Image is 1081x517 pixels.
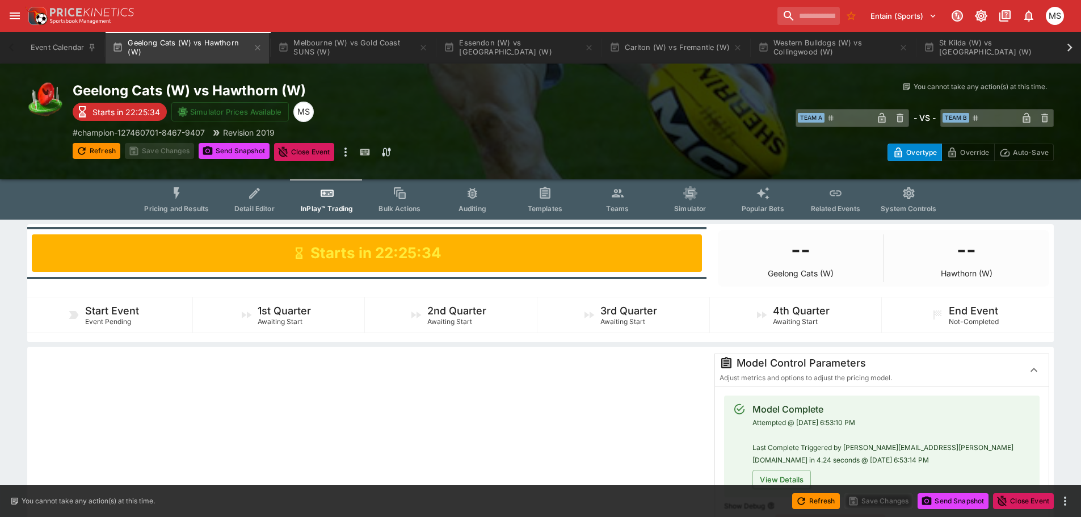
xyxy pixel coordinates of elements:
span: Awaiting Start [600,317,645,326]
button: Simulator Prices Available [171,102,289,121]
p: Revision 2019 [223,127,275,138]
button: Documentation [995,6,1015,26]
div: Event type filters [135,179,945,220]
div: Matthew Scott [293,102,314,122]
h5: End Event [949,304,998,317]
span: Awaiting Start [427,317,472,326]
span: Templates [528,204,562,213]
button: Carlton (W) vs Fremantle (W) [603,32,749,64]
button: Auto-Save [994,144,1054,161]
p: You cannot take any action(s) at this time. [22,496,155,506]
h5: 3rd Quarter [600,304,657,317]
p: Geelong Cats (W) [768,269,834,278]
h1: -- [957,234,976,265]
img: australian_rules.png [27,82,64,118]
button: Matthew Scott [1042,3,1067,28]
p: Starts in 22:25:34 [92,106,160,118]
span: Detail Editor [234,204,275,213]
span: Attempted @ [DATE] 6:53:10 PM Last Complete Triggered by [PERSON_NAME][EMAIL_ADDRESS][PERSON_NAME... [752,418,1013,464]
button: St Kilda (W) vs [GEOGRAPHIC_DATA] (W) [917,32,1080,64]
h1: Starts in 22:25:34 [310,243,441,263]
span: Simulator [674,204,706,213]
p: Hawthorn (W) [941,269,992,278]
button: Event Calendar [24,32,103,64]
button: Refresh [792,493,840,509]
span: Event Pending [85,317,131,326]
span: Pricing and Results [144,204,209,213]
p: Override [960,146,989,158]
p: Copy To Clipboard [73,127,205,138]
img: PriceKinetics [50,8,134,16]
div: Model Complete [752,402,1030,416]
h1: -- [791,234,810,265]
span: Popular Bets [742,204,784,213]
button: Override [941,144,994,161]
span: Not-Completed [949,317,999,326]
button: Send Snapshot [918,493,989,509]
button: Essendon (W) vs [GEOGRAPHIC_DATA] (W) [437,32,600,64]
button: Western Bulldogs (W) vs Collingwood (W) [751,32,915,64]
button: No Bookmarks [842,7,860,25]
img: Sportsbook Management [50,19,111,24]
h5: 4th Quarter [773,304,830,317]
div: Model Control Parameters [720,356,1015,370]
button: View Details [752,470,811,489]
input: search [777,7,840,25]
h5: Start Event [85,304,139,317]
span: Team B [943,113,969,123]
button: Close Event [993,493,1054,509]
button: Select Tenant [864,7,944,25]
span: InPlay™ Trading [301,204,353,213]
h2: Copy To Clipboard [73,82,563,99]
p: Auto-Save [1013,146,1049,158]
button: open drawer [5,6,25,26]
button: more [1058,494,1072,508]
span: Awaiting Start [773,317,818,326]
div: Start From [887,144,1054,161]
p: Overtype [906,146,937,158]
button: Overtype [887,144,942,161]
button: Close Event [274,143,335,161]
h6: - VS - [914,112,936,124]
span: Related Events [811,204,860,213]
span: Team A [798,113,825,123]
span: Bulk Actions [378,204,420,213]
button: Send Snapshot [199,143,270,159]
button: Geelong Cats (W) vs Hawthorn (W) [106,32,269,64]
button: Notifications [1019,6,1039,26]
button: Connected to PK [947,6,968,26]
span: System Controls [881,204,936,213]
button: more [339,143,352,161]
button: Melbourne (W) vs Gold Coast SUNS (W) [271,32,435,64]
span: Teams [606,204,629,213]
button: Refresh [73,143,120,159]
span: Auditing [459,204,486,213]
h5: 2nd Quarter [427,304,486,317]
button: Toggle light/dark mode [971,6,991,26]
p: You cannot take any action(s) at this time. [914,82,1047,92]
span: Awaiting Start [258,317,302,326]
div: Matthew Scott [1046,7,1064,25]
h5: 1st Quarter [258,304,311,317]
img: PriceKinetics Logo [25,5,48,27]
span: Adjust metrics and options to adjust the pricing model. [720,373,892,382]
